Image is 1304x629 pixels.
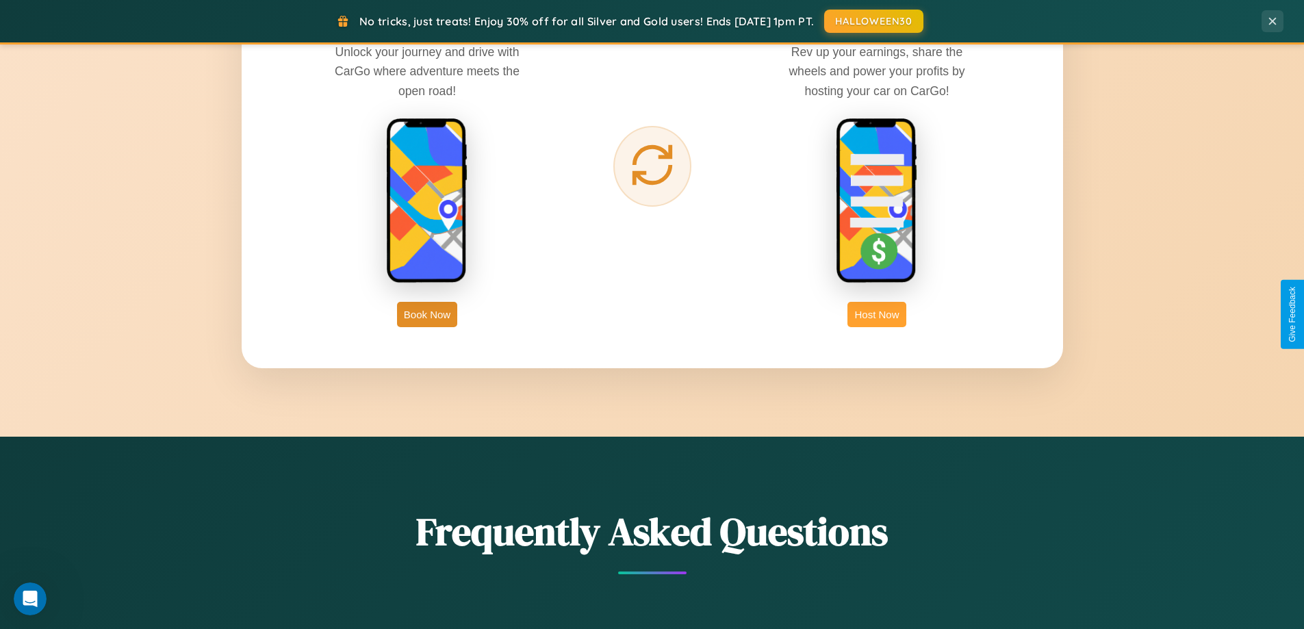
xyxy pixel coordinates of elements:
[386,118,468,285] img: rent phone
[14,582,47,615] iframe: Intercom live chat
[847,302,906,327] button: Host Now
[836,118,918,285] img: host phone
[1288,287,1297,342] div: Give Feedback
[324,42,530,100] p: Unlock your journey and drive with CarGo where adventure meets the open road!
[824,10,923,33] button: HALLOWEEN30
[774,42,980,100] p: Rev up your earnings, share the wheels and power your profits by hosting your car on CarGo!
[359,14,814,28] span: No tricks, just treats! Enjoy 30% off for all Silver and Gold users! Ends [DATE] 1pm PT.
[242,505,1063,558] h2: Frequently Asked Questions
[397,302,457,327] button: Book Now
